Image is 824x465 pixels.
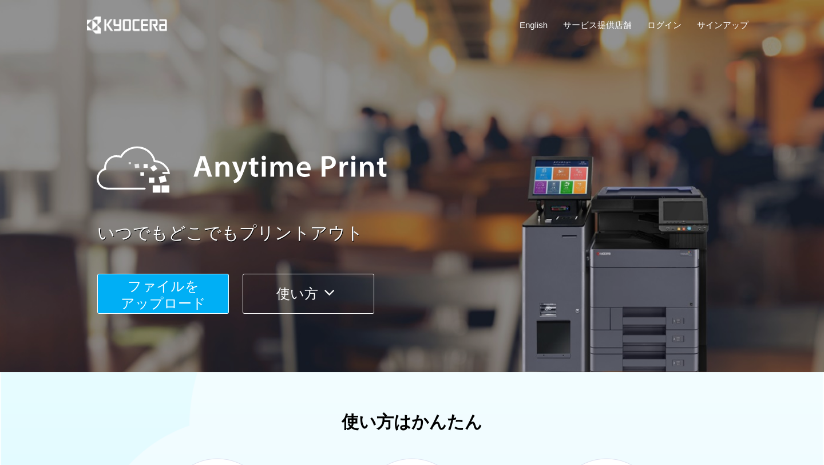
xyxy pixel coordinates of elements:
span: ファイルを ​​アップロード [121,278,206,311]
a: ログイン [647,19,682,31]
a: サービス提供店舗 [563,19,632,31]
button: 使い方 [243,274,374,314]
a: サインアップ [697,19,748,31]
button: ファイルを​​アップロード [97,274,229,314]
a: いつでもどこでもプリントアウト [97,221,755,246]
a: English [520,19,548,31]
